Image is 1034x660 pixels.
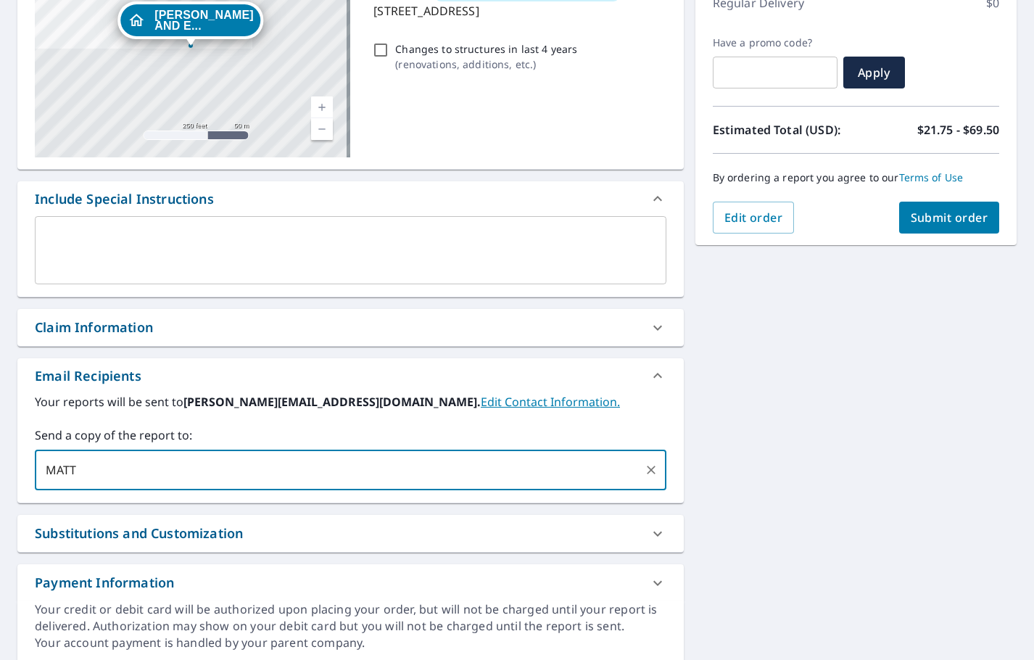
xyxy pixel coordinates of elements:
div: Payment Information [17,564,684,601]
div: Email Recipients [35,366,141,386]
div: Payment Information [35,573,174,593]
div: Substitutions and Customization [17,515,684,552]
button: Submit order [899,202,1000,234]
div: Email Recipients [17,358,684,393]
p: Estimated Total (USD): [713,121,856,139]
div: Include Special Instructions [35,189,214,209]
p: [STREET_ADDRESS] [373,2,660,20]
a: Current Level 17, Zoom Out [311,118,333,140]
div: Your credit or debit card will be authorized upon placing your order, but will not be charged unt... [35,601,666,635]
p: Changes to structures in last 4 years [395,41,577,57]
button: Edit order [713,202,795,234]
span: Edit order [724,210,783,226]
div: Include Special Instructions [17,181,684,216]
div: Substitutions and Customization [35,524,243,543]
p: By ordering a report you agree to our [713,171,999,184]
span: Apply [855,65,893,81]
div: Your account payment is handled by your parent company. [35,635,666,651]
button: Clear [641,460,661,480]
b: [PERSON_NAME][EMAIL_ADDRESS][DOMAIN_NAME]. [183,394,481,410]
span: Submit order [911,210,988,226]
div: Dropped pin, building ERIK AND ELIZABETH CHAREN, Residential property, 4255 Petrel Ct Highland, M... [117,1,263,46]
div: Claim Information [35,318,153,337]
a: EditContactInfo [481,394,620,410]
button: Apply [843,57,905,88]
label: Have a promo code? [713,36,837,49]
a: Current Level 17, Zoom In [311,96,333,118]
p: ( renovations, additions, etc. ) [395,57,577,72]
a: Terms of Use [899,170,964,184]
span: [PERSON_NAME] AND E... [154,9,253,31]
p: $21.75 - $69.50 [917,121,999,139]
label: Send a copy of the report to: [35,426,666,444]
label: Your reports will be sent to [35,393,666,411]
div: Claim Information [17,309,684,346]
